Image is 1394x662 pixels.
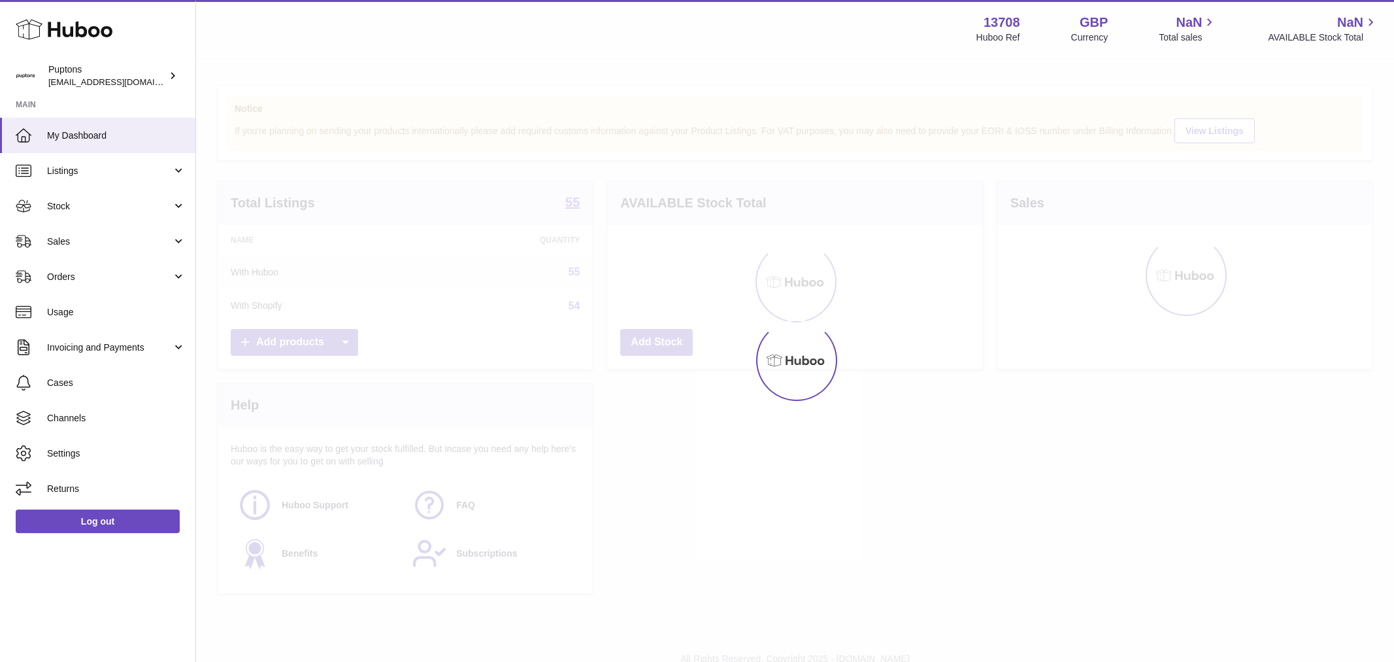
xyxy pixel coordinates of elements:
[47,341,172,354] span: Invoicing and Payments
[47,447,186,460] span: Settings
[1268,31,1378,44] span: AVAILABLE Stock Total
[1337,14,1363,31] span: NaN
[48,63,166,88] div: Puptons
[976,31,1020,44] div: Huboo Ref
[47,483,186,495] span: Returns
[1159,14,1217,44] a: NaN Total sales
[47,200,172,213] span: Stock
[1268,14,1378,44] a: NaN AVAILABLE Stock Total
[47,130,186,142] span: My Dashboard
[16,66,35,86] img: hello@puptons.com
[1176,14,1202,31] span: NaN
[984,14,1020,31] strong: 13708
[47,165,172,177] span: Listings
[1080,14,1108,31] strong: GBP
[1159,31,1217,44] span: Total sales
[47,306,186,319] span: Usage
[48,77,192,87] span: [EMAIL_ADDRESS][DOMAIN_NAME]
[47,235,172,248] span: Sales
[47,412,186,425] span: Channels
[16,510,180,533] a: Log out
[47,377,186,389] span: Cases
[47,271,172,283] span: Orders
[1071,31,1108,44] div: Currency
